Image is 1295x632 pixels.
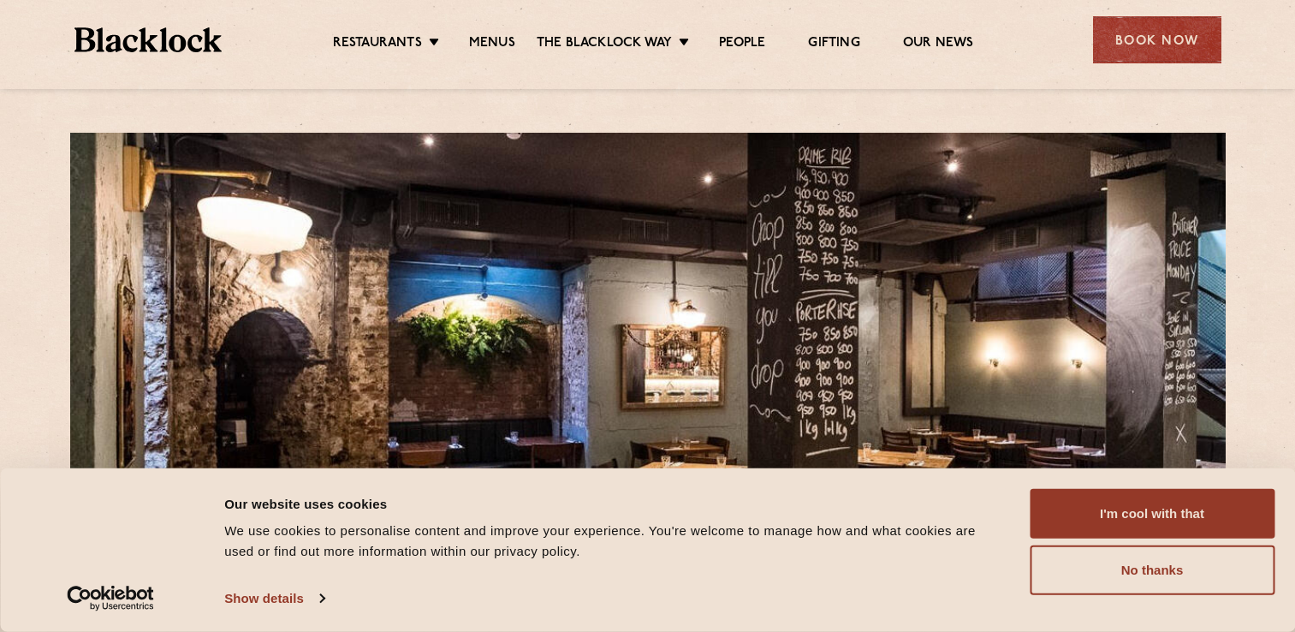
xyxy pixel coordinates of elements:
[224,586,324,611] a: Show details
[224,521,991,562] div: We use cookies to personalise content and improve your experience. You're welcome to manage how a...
[1093,16,1221,63] div: Book Now
[1030,489,1274,539] button: I'm cool with that
[903,35,974,54] a: Our News
[74,27,223,52] img: BL_Textured_Logo-footer-cropped.svg
[224,493,991,514] div: Our website uses cookies
[537,35,672,54] a: The Blacklock Way
[333,35,422,54] a: Restaurants
[1030,546,1274,595] button: No thanks
[808,35,859,54] a: Gifting
[719,35,765,54] a: People
[469,35,515,54] a: Menus
[36,586,186,611] a: Usercentrics Cookiebot - opens in a new window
